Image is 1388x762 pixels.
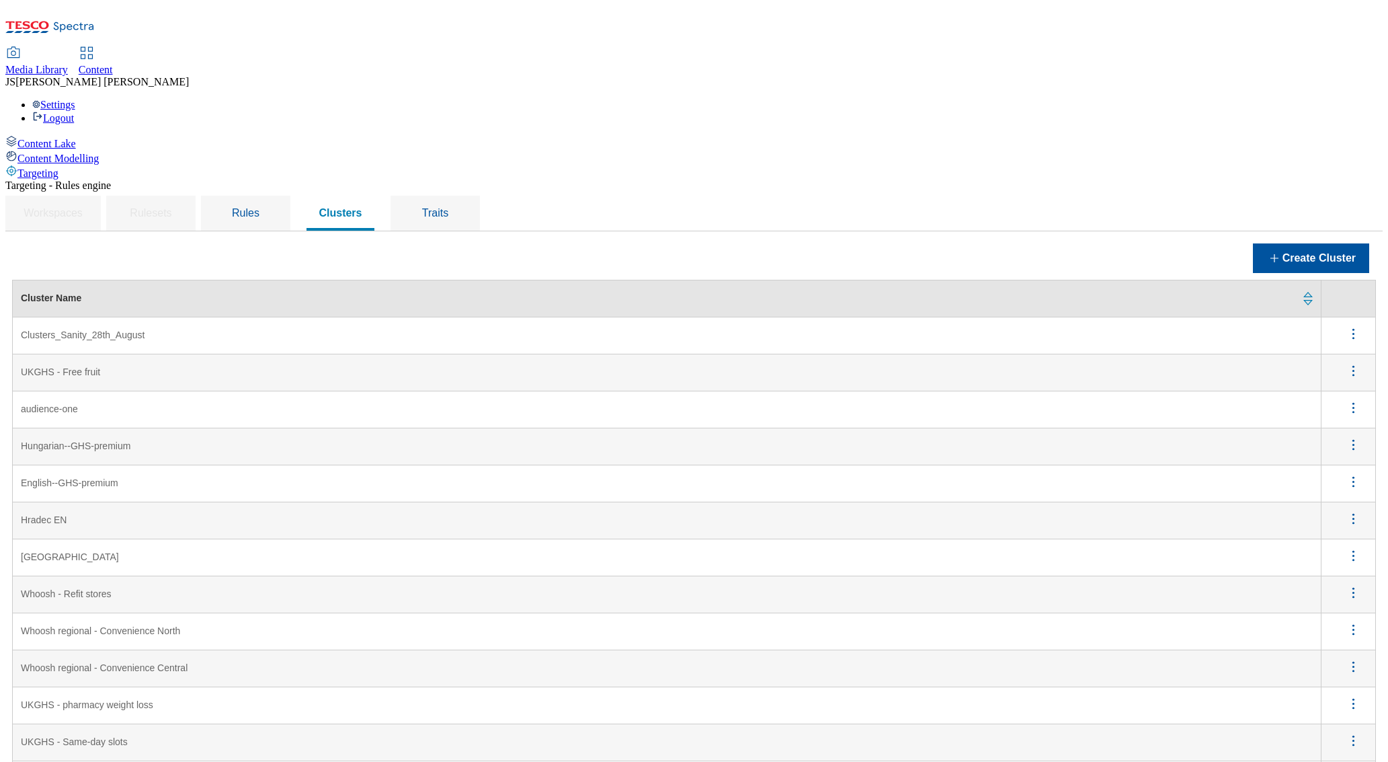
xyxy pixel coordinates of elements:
[32,112,74,124] a: Logout
[5,180,1383,192] div: Targeting - Rules engine
[13,687,1321,724] td: UKGHS - pharmacy weight loss
[1345,436,1362,453] svg: menus
[13,539,1321,576] td: [GEOGRAPHIC_DATA]
[1345,473,1362,490] svg: menus
[5,48,68,76] a: Media Library
[1345,547,1362,564] svg: menus
[13,576,1321,613] td: Whoosh - Refit stores
[13,391,1321,428] td: audience-one
[319,207,362,219] span: Clusters
[15,76,189,87] span: [PERSON_NAME] [PERSON_NAME]
[1345,399,1362,416] svg: menus
[1345,695,1362,712] svg: menus
[17,153,99,164] span: Content Modelling
[5,64,68,75] span: Media Library
[13,650,1321,687] td: Whoosh regional - Convenience Central
[1345,584,1362,601] svg: menus
[232,207,259,219] span: Rules
[1345,621,1362,638] svg: menus
[13,465,1321,502] td: English--GHS-premium
[21,293,1294,305] div: Cluster Name
[13,317,1321,354] td: Clusters_Sanity_28th_August
[5,165,1383,180] a: Targeting
[17,138,76,149] span: Content Lake
[5,135,1383,150] a: Content Lake
[13,428,1321,465] td: Hungarian--GHS-premium
[1345,326,1362,342] svg: menus
[422,207,448,219] span: Traits
[32,99,75,110] a: Settings
[17,167,58,179] span: Targeting
[13,502,1321,539] td: Hradec EN
[1253,243,1369,273] button: Create Cluster
[1345,510,1362,527] svg: menus
[5,76,15,87] span: JS
[79,48,113,76] a: Content
[1345,363,1362,379] svg: menus
[79,64,113,75] span: Content
[13,724,1321,761] td: UKGHS - Same-day slots
[13,354,1321,391] td: UKGHS - Free fruit
[1345,658,1362,675] svg: menus
[5,150,1383,165] a: Content Modelling
[1345,732,1362,749] svg: menus
[13,613,1321,650] td: Whoosh regional - Convenience North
